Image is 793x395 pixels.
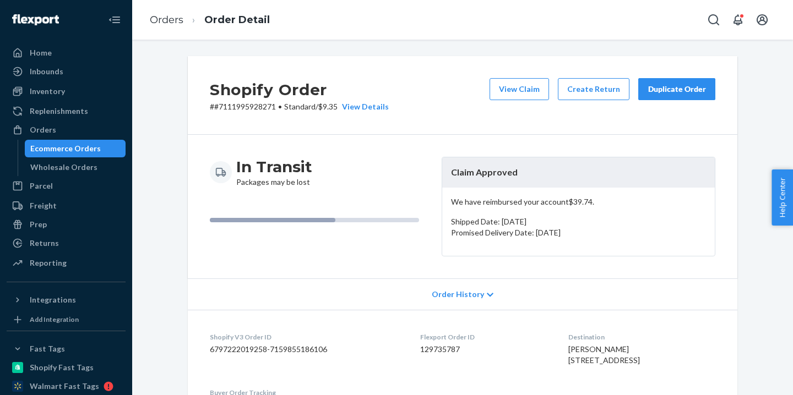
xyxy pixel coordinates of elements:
div: Walmart Fast Tags [30,381,99,392]
a: Shopify Fast Tags [7,359,126,376]
a: Returns [7,234,126,252]
dt: Flexport Order ID [420,332,550,342]
a: Prep [7,216,126,233]
span: [PERSON_NAME] [STREET_ADDRESS] [568,344,640,365]
button: Help Center [772,169,793,226]
button: Integrations [7,291,126,309]
button: View Details [338,101,389,112]
p: Shipped Date: [DATE] [451,216,706,227]
h3: In Transit [236,157,312,177]
div: Ecommerce Orders [30,143,101,154]
div: Home [30,47,52,58]
dd: 129735787 [420,344,550,355]
span: Standard [284,102,316,111]
p: # #7111995928271 / $9.35 [210,101,389,112]
a: Orders [7,121,126,139]
div: Replenishments [30,106,88,117]
a: Reporting [7,254,126,272]
div: Fast Tags [30,343,65,354]
a: Wholesale Orders [25,158,126,176]
ol: breadcrumbs [141,4,279,36]
div: Returns [30,238,59,249]
h2: Shopify Order [210,78,389,101]
a: Home [7,44,126,62]
span: • [278,102,282,111]
div: Packages may be lost [236,157,312,188]
div: Inbounds [30,66,63,77]
dt: Destination [568,332,715,342]
div: Add Integration [30,315,79,324]
dd: 6797222019258-7159855186106 [210,344,403,355]
button: Open notifications [727,9,749,31]
div: Shopify Fast Tags [30,362,94,373]
button: Create Return [558,78,629,100]
span: Order History [432,289,484,300]
header: Claim Approved [442,157,715,188]
div: Duplicate Order [648,84,706,95]
a: Inbounds [7,63,126,80]
div: Orders [30,124,56,135]
div: Wholesale Orders [30,162,97,173]
div: Reporting [30,257,67,268]
a: Order Detail [204,14,270,26]
a: Add Integration [7,313,126,326]
p: We have reimbursed your account $39.74 . [451,196,706,207]
dt: Shopify V3 Order ID [210,332,403,342]
div: Integrations [30,294,76,305]
div: Prep [30,219,47,230]
img: Flexport logo [12,14,59,25]
p: Promised Delivery Date: [DATE] [451,227,706,238]
div: Parcel [30,180,53,191]
a: Ecommerce Orders [25,140,126,157]
button: Duplicate Order [638,78,715,100]
div: Inventory [30,86,65,97]
a: Inventory [7,83,126,100]
a: Freight [7,197,126,215]
a: Walmart Fast Tags [7,377,126,395]
a: Replenishments [7,102,126,120]
button: Fast Tags [7,340,126,358]
button: View Claim [490,78,549,100]
button: Open Search Box [703,9,725,31]
a: Parcel [7,177,126,195]
button: Close Navigation [104,9,126,31]
button: Open account menu [751,9,773,31]
a: Orders [150,14,183,26]
div: Freight [30,200,57,211]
